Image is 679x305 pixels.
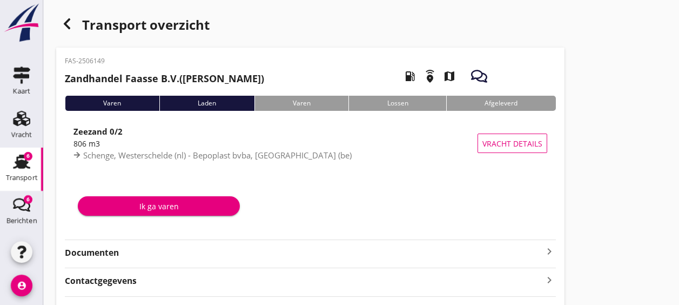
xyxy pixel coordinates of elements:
[65,120,556,167] a: Zeezand 0/2806 m3Schenge, Westerschelde (nl) - Bepoplast bvba, [GEOGRAPHIC_DATA] (be)Vracht details
[73,126,123,137] strong: Zeezand 0/2
[65,56,264,66] p: FAS-2506149
[86,201,231,212] div: Ik ga varen
[6,217,37,224] div: Berichten
[65,247,543,259] strong: Documenten
[65,275,137,287] strong: Contactgegevens
[24,195,32,204] div: 6
[83,150,352,161] span: Schenge, Westerschelde (nl) - Bepoplast bvba, [GEOGRAPHIC_DATA] (be)
[73,138,478,149] div: 806 m3
[11,131,32,138] div: Vracht
[65,71,264,86] h2: ([PERSON_NAME])
[446,96,556,111] div: Afgeleverd
[395,61,425,91] i: local_gas_station
[56,13,564,39] div: Transport overzicht
[65,96,159,111] div: Varen
[6,174,38,181] div: Transport
[24,152,32,161] div: 6
[13,88,30,95] div: Kaart
[478,134,547,153] button: Vracht details
[348,96,446,111] div: Lossen
[65,72,179,85] strong: Zandhandel Faasse B.V.
[415,61,445,91] i: emergency_share
[434,61,465,91] i: map
[2,3,41,43] img: logo-small.a267ee39.svg
[482,138,542,149] span: Vracht details
[159,96,254,111] div: Laden
[254,96,349,111] div: Varen
[78,196,240,216] button: Ik ga varen
[543,245,556,258] i: keyboard_arrow_right
[543,273,556,287] i: keyboard_arrow_right
[11,275,32,296] i: account_circle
